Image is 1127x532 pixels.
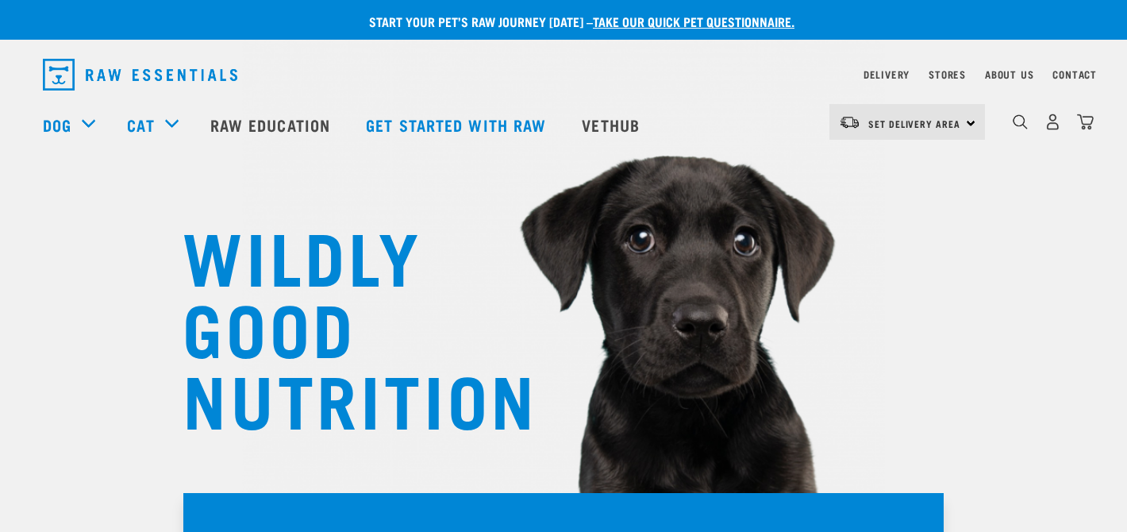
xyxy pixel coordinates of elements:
a: Dog [43,113,71,137]
a: take our quick pet questionnaire. [593,17,794,25]
a: Delivery [864,71,910,77]
span: Set Delivery Area [868,121,960,126]
a: Cat [127,113,154,137]
a: Get started with Raw [350,93,566,156]
a: Contact [1052,71,1097,77]
a: About Us [985,71,1033,77]
img: van-moving.png [839,115,860,129]
a: Stores [929,71,966,77]
nav: dropdown navigation [30,52,1097,97]
img: home-icon@2x.png [1077,114,1094,130]
img: user.png [1044,114,1061,130]
h1: WILDLY GOOD NUTRITION [183,218,500,433]
a: Vethub [566,93,660,156]
a: Raw Education [194,93,350,156]
img: home-icon-1@2x.png [1013,114,1028,129]
img: Raw Essentials Logo [43,59,237,91]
